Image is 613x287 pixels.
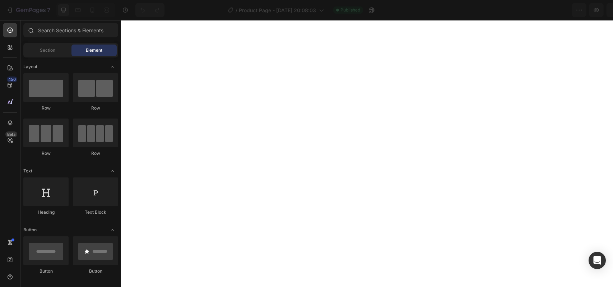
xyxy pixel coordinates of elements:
[23,227,37,233] span: Button
[135,3,164,17] div: Undo/Redo
[107,165,118,177] span: Toggle open
[239,6,316,14] span: Product Page - [DATE] 20:08:03
[589,252,606,269] div: Open Intercom Messenger
[236,6,237,14] span: /
[73,105,118,111] div: Row
[539,3,562,17] button: Save
[121,20,613,287] iframe: Design area
[23,168,32,174] span: Text
[7,77,17,82] div: 450
[545,7,557,13] span: Save
[23,150,69,157] div: Row
[565,3,595,17] button: Publish
[107,61,118,73] span: Toggle open
[23,105,69,111] div: Row
[3,3,54,17] button: 7
[23,64,37,70] span: Layout
[47,6,50,14] p: 7
[571,6,589,14] div: Publish
[107,224,118,236] span: Toggle open
[5,131,17,137] div: Beta
[40,47,55,54] span: Section
[23,209,69,216] div: Heading
[23,23,118,37] input: Search Sections & Elements
[23,268,69,274] div: Button
[73,268,118,274] div: Button
[73,209,118,216] div: Text Block
[73,150,118,157] div: Row
[340,7,360,13] span: Published
[467,3,536,17] button: 1 product assigned
[473,6,520,14] span: 1 product assigned
[86,47,102,54] span: Element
